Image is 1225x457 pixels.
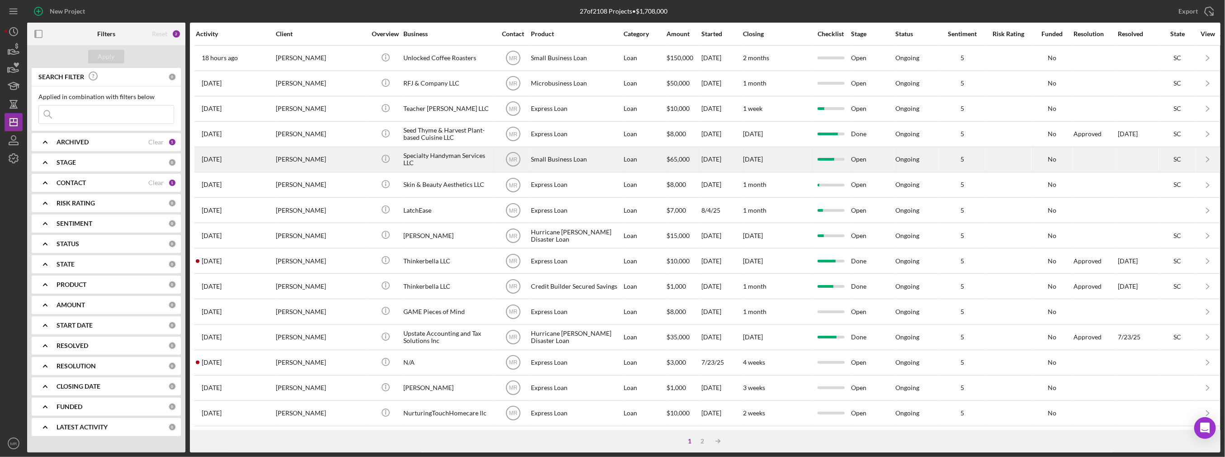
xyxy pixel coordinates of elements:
[88,50,124,63] button: Apply
[624,249,666,273] div: Loan
[940,181,985,188] div: 5
[851,122,894,146] div: Done
[624,376,666,400] div: Loan
[667,427,700,451] div: $10,000
[172,29,181,38] div: 2
[624,30,666,38] div: Category
[851,173,894,197] div: Open
[276,427,366,451] div: [PERSON_NAME]
[531,351,621,375] div: Express Loan
[1178,2,1198,20] div: Export
[202,156,222,163] time: 2025-08-07 17:33
[743,181,766,188] time: 1 month
[701,198,742,222] div: 8/4/25
[1159,80,1196,87] div: SC
[57,322,93,329] b: START DATE
[57,261,75,268] b: STATE
[701,71,742,95] div: [DATE]
[531,30,621,38] div: Product
[851,249,894,273] div: Done
[509,106,517,112] text: MR
[667,376,700,400] div: $1,000
[624,351,666,375] div: Loan
[743,232,763,239] time: [DATE]
[1159,130,1196,138] div: SC
[701,30,742,38] div: Started
[743,130,763,138] time: [DATE]
[168,219,176,228] div: 0
[509,258,517,264] text: MR
[202,80,222,87] time: 2025-08-11 18:58
[667,46,700,70] div: $150,000
[895,409,919,417] div: Ongoing
[202,409,222,417] time: 2025-07-15 21:47
[57,159,76,166] b: STAGE
[509,309,517,315] text: MR
[701,427,742,451] div: [DATE]
[168,301,176,309] div: 0
[940,308,985,315] div: 5
[701,46,742,70] div: [DATE]
[531,122,621,146] div: Express Loan
[531,249,621,273] div: Express Loan
[851,401,894,425] div: Open
[509,385,517,391] text: MR
[1032,232,1073,239] div: No
[1118,30,1159,38] div: Resolved
[743,409,765,417] time: 2 weeks
[531,325,621,349] div: Hurricane [PERSON_NAME] Disaster Loan
[276,249,366,273] div: [PERSON_NAME]
[403,300,494,324] div: GAME Pieces of Mind
[1032,384,1073,391] div: No
[940,130,985,138] div: 5
[276,97,366,121] div: [PERSON_NAME]
[57,179,86,186] b: CONTACT
[743,206,766,214] time: 1 month
[895,308,919,315] div: Ongoing
[940,232,985,239] div: 5
[509,233,517,239] text: MR
[57,301,85,309] b: AMOUNT
[1159,105,1196,112] div: SC
[940,80,985,87] div: 5
[5,434,23,452] button: MR
[168,281,176,289] div: 0
[509,182,517,188] text: MR
[276,224,366,248] div: [PERSON_NAME]
[701,351,742,375] div: 7/23/25
[403,148,494,171] div: Specialty Handyman Services LLC
[531,173,621,197] div: Express Loan
[743,79,766,87] time: 1 month
[895,181,919,188] div: Ongoing
[202,308,222,315] time: 2025-07-30 03:47
[667,30,700,38] div: Amount
[895,54,919,62] div: Ongoing
[202,105,222,112] time: 2025-08-11 15:25
[895,156,919,163] div: Ongoing
[940,207,985,214] div: 5
[624,325,666,349] div: Loan
[1169,2,1220,20] button: Export
[743,30,811,38] div: Closing
[851,300,894,324] div: Open
[403,71,494,95] div: RFJ & Company LLC
[276,274,366,298] div: [PERSON_NAME]
[701,148,742,171] div: [DATE]
[851,274,894,298] div: Done
[895,207,919,214] div: Ongoing
[57,138,89,146] b: ARCHIVED
[168,179,176,187] div: 1
[202,257,222,265] time: 2025-08-04 13:55
[1118,122,1159,146] div: [DATE]
[57,383,100,390] b: CLOSING DATE
[168,158,176,167] div: 0
[57,362,96,370] b: RESOLUTION
[57,220,92,227] b: SENTIMENT
[851,198,894,222] div: Open
[851,46,894,70] div: Open
[276,122,366,146] div: [PERSON_NAME]
[743,155,763,163] time: [DATE]
[701,300,742,324] div: [DATE]
[624,427,666,451] div: Loan
[403,173,494,197] div: Skin & Beauty Aesthetics LLC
